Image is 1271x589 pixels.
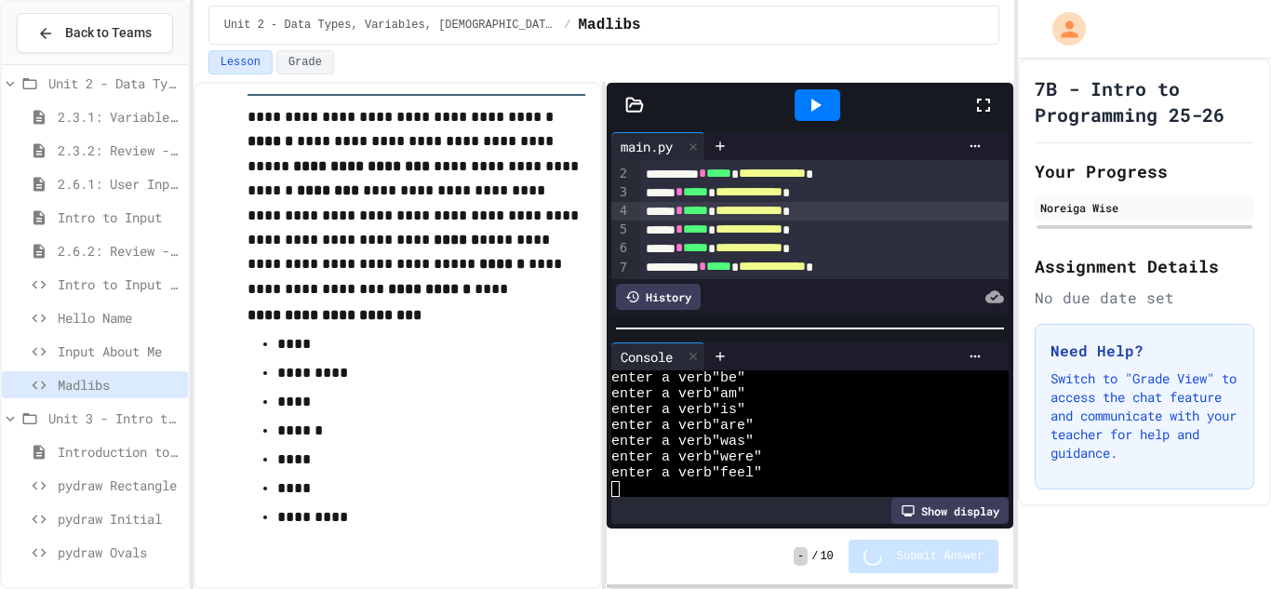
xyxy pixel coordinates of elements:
[48,408,181,428] span: Unit 3 - Intro to Objects
[65,23,152,43] span: Back to Teams
[611,202,630,221] div: 4
[58,308,181,328] span: Hello Name
[564,18,570,33] span: /
[1033,7,1090,50] div: My Account
[811,549,818,564] span: /
[58,542,181,562] span: pydraw Ovals
[58,475,181,495] span: pydraw Rectangle
[611,449,762,465] span: enter a verb"were"
[611,239,630,258] div: 6
[611,465,762,481] span: enter a verb"feel"
[616,284,701,310] div: History
[611,347,682,367] div: Console
[611,370,745,386] span: enter a verb"be"
[58,241,181,261] span: 2.6.2: Review - User Input
[611,418,754,434] span: enter a verb"are"
[891,498,1009,524] div: Show display
[58,274,181,294] span: Intro to Input Exercise
[58,174,181,194] span: 2.6.1: User Input
[58,375,181,395] span: Madlibs
[611,221,630,239] div: 5
[58,141,181,160] span: 2.3.2: Review - Variables and Data Types
[611,183,630,202] div: 3
[48,74,181,93] span: Unit 2 - Data Types, Variables, [DEMOGRAPHIC_DATA]
[58,509,181,529] span: pydraw Initial
[611,434,754,449] span: enter a verb"was"
[1040,199,1249,216] div: Noreiga Wise
[58,107,181,127] span: 2.3.1: Variables and Data Types
[611,402,745,418] span: enter a verb"is"
[224,18,557,33] span: Unit 2 - Data Types, Variables, [DEMOGRAPHIC_DATA]
[820,549,833,564] span: 10
[1035,253,1254,279] h2: Assignment Details
[1035,158,1254,184] h2: Your Progress
[58,442,181,462] span: Introduction to pydraw
[897,549,984,564] span: Submit Answer
[578,14,640,36] span: Madlibs
[58,341,181,361] span: Input About Me
[611,259,630,277] div: 7
[1050,369,1238,462] p: Switch to "Grade View" to access the chat feature and communicate with your teacher for help and ...
[1035,287,1254,309] div: No due date set
[611,137,682,156] div: main.py
[276,50,334,74] button: Grade
[611,165,630,183] div: 2
[1035,75,1254,127] h1: 7B - Intro to Programming 25-26
[58,207,181,227] span: Intro to Input
[208,50,273,74] button: Lesson
[1050,340,1238,362] h3: Need Help?
[611,386,745,402] span: enter a verb"am"
[794,547,808,566] span: -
